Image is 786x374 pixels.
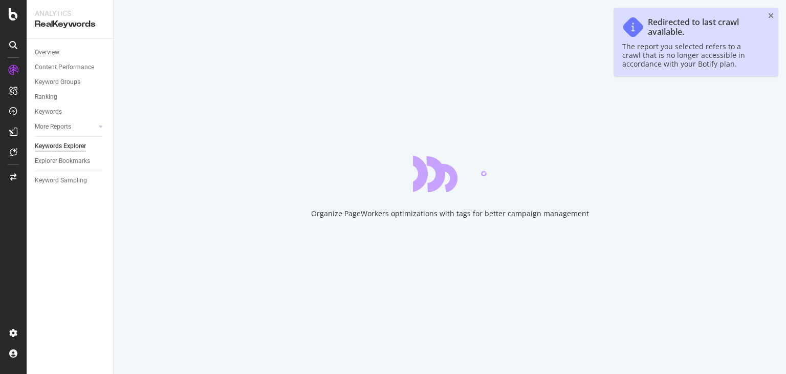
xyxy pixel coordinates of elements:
div: Explorer Bookmarks [35,156,90,167]
a: Overview [35,47,106,58]
div: Keyword Sampling [35,175,87,186]
a: Keywords [35,107,106,117]
div: Content Performance [35,62,94,73]
div: Redirected to last crawl available. [648,17,759,37]
div: animation [413,155,487,192]
div: Keywords [35,107,62,117]
div: Organize PageWorkers optimizations with tags for better campaign management [311,209,589,219]
div: RealKeywords [35,18,105,30]
a: Explorer Bookmarks [35,156,106,167]
a: More Reports [35,121,96,132]
div: More Reports [35,121,71,132]
a: Keyword Groups [35,77,106,88]
a: Ranking [35,92,106,102]
div: The report you selected refers to a crawl that is no longer accessible in accordance with your Bo... [622,42,759,68]
div: close toast [768,12,774,19]
div: Ranking [35,92,57,102]
div: Overview [35,47,59,58]
a: Content Performance [35,62,106,73]
a: Keywords Explorer [35,141,106,152]
div: Keywords Explorer [35,141,86,152]
div: Keyword Groups [35,77,80,88]
div: Analytics [35,8,105,18]
a: Keyword Sampling [35,175,106,186]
